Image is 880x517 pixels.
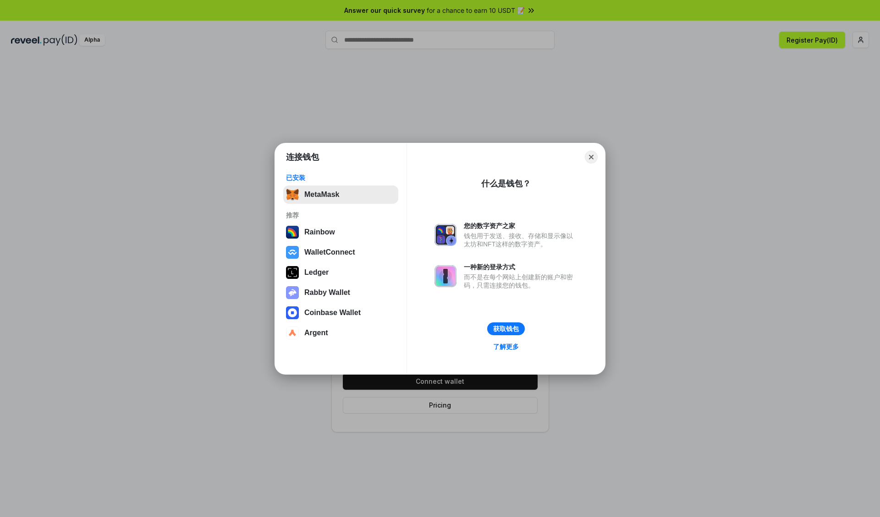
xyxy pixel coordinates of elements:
[434,224,456,246] img: svg+xml,%3Csvg%20xmlns%3D%22http%3A%2F%2Fwww.w3.org%2F2000%2Fsvg%22%20fill%3D%22none%22%20viewBox...
[286,286,299,299] img: svg+xml,%3Csvg%20xmlns%3D%22http%3A%2F%2Fwww.w3.org%2F2000%2Fsvg%22%20fill%3D%22none%22%20viewBox...
[464,222,577,230] div: 您的数字资产之家
[286,246,299,259] img: svg+xml,%3Csvg%20width%3D%2228%22%20height%3D%2228%22%20viewBox%3D%220%200%2028%2028%22%20fill%3D...
[464,232,577,248] div: 钱包用于发送、接收、存储和显示像以太坊和NFT这样的数字资产。
[304,248,355,256] div: WalletConnect
[283,263,398,282] button: Ledger
[434,265,456,287] img: svg+xml,%3Csvg%20xmlns%3D%22http%3A%2F%2Fwww.w3.org%2F2000%2Fsvg%22%20fill%3D%22none%22%20viewBox...
[304,288,350,297] div: Rabby Wallet
[283,185,398,204] button: MetaMask
[286,152,319,163] h1: 连接钱包
[286,266,299,279] img: svg+xml,%3Csvg%20xmlns%3D%22http%3A%2F%2Fwww.w3.org%2F2000%2Fsvg%22%20width%3D%2228%22%20height%3...
[286,174,396,182] div: 已安装
[304,309,361,317] div: Coinbase Wallet
[304,268,329,277] div: Ledger
[283,283,398,302] button: Rabby Wallet
[493,343,519,351] div: 了解更多
[283,304,398,322] button: Coinbase Wallet
[286,327,299,339] img: svg+xml,%3Csvg%20width%3D%2228%22%20height%3D%2228%22%20viewBox%3D%220%200%2028%2028%22%20fill%3D...
[464,263,577,271] div: 一种新的登录方式
[304,190,339,199] div: MetaMask
[304,228,335,236] div: Rainbow
[283,243,398,261] button: WalletConnect
[283,223,398,241] button: Rainbow
[304,329,328,337] div: Argent
[487,322,525,335] button: 获取钱包
[464,273,577,289] div: 而不是在每个网站上创建新的账户和密码，只需连接您的钱包。
[585,151,598,163] button: Close
[286,226,299,239] img: svg+xml,%3Csvg%20width%3D%22120%22%20height%3D%22120%22%20viewBox%3D%220%200%20120%20120%22%20fil...
[286,306,299,319] img: svg+xml,%3Csvg%20width%3D%2228%22%20height%3D%2228%22%20viewBox%3D%220%200%2028%2028%22%20fill%3D...
[488,341,524,353] a: 了解更多
[286,211,396,219] div: 推荐
[283,324,398,342] button: Argent
[286,188,299,201] img: svg+xml,%3Csvg%20fill%3D%22none%22%20height%3D%2233%22%20viewBox%3D%220%200%2035%2033%22%20width%...
[493,325,519,333] div: 获取钱包
[481,178,531,189] div: 什么是钱包？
